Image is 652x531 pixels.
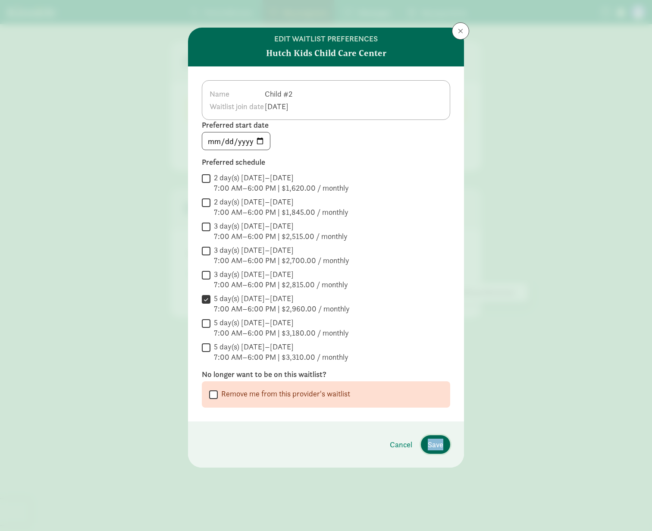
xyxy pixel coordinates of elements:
[202,120,450,130] label: Preferred start date
[264,88,294,100] td: Child #2
[428,439,443,450] span: Save
[214,269,348,280] div: 3 day(s) [DATE]–[DATE]
[390,439,412,450] span: Cancel
[214,280,348,290] div: 7:00 AM–6:00 PM | $2,815.00 / monthly
[274,35,378,43] h6: edit waitlist preferences
[214,221,348,231] div: 3 day(s) [DATE]–[DATE]
[214,255,349,266] div: 7:00 AM–6:00 PM | $2,700.00 / monthly
[421,435,450,454] button: Save
[383,435,419,454] button: Cancel
[214,342,348,352] div: 5 day(s) [DATE]–[DATE]
[214,173,349,183] div: 2 day(s) [DATE]–[DATE]
[214,328,349,338] div: 7:00 AM–6:00 PM | $3,180.00 / monthly
[214,245,349,255] div: 3 day(s) [DATE]–[DATE]
[202,369,450,380] label: No longer want to be on this waitlist?
[214,352,348,362] div: 7:00 AM–6:00 PM | $3,310.00 / monthly
[214,231,348,242] div: 7:00 AM–6:00 PM | $2,515.00 / monthly
[214,317,349,328] div: 5 day(s) [DATE]–[DATE]
[209,100,264,113] th: Waitlist join date
[264,100,294,113] td: [DATE]
[214,197,348,207] div: 2 day(s) [DATE]–[DATE]
[209,88,264,100] th: Name
[214,183,349,193] div: 7:00 AM–6:00 PM | $1,620.00 / monthly
[214,207,348,217] div: 7:00 AM–6:00 PM | $1,845.00 / monthly
[218,389,350,399] label: Remove me from this provider's waitlist
[214,293,350,304] div: 5 day(s) [DATE]–[DATE]
[214,304,350,314] div: 7:00 AM–6:00 PM | $2,960.00 / monthly
[266,47,386,60] strong: Hutch Kids Child Care Center
[202,157,450,167] label: Preferred schedule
